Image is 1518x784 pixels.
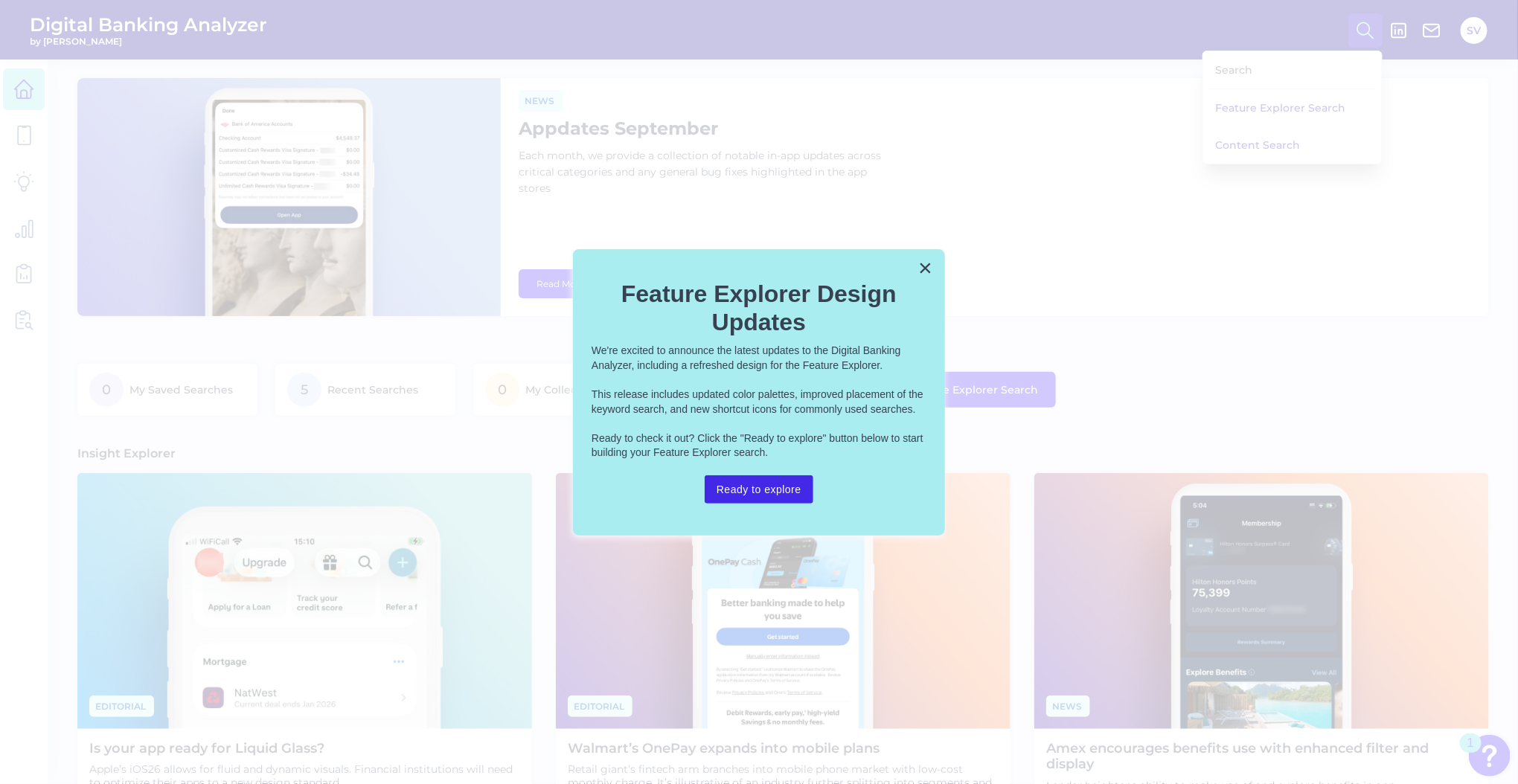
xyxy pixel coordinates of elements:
[918,256,932,280] button: Close
[705,475,813,504] button: Ready to explore
[592,344,926,373] p: We're excited to announce the latest updates to the Digital Banking Analyzer, including a refresh...
[592,388,926,417] p: This release includes updated color palettes, improved placement of the keyword search, and new s...
[592,431,926,460] p: Ready to check it out? Click the "Ready to explore" button below to start building your Feature E...
[592,280,926,337] h2: Feature Explorer Design Updates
